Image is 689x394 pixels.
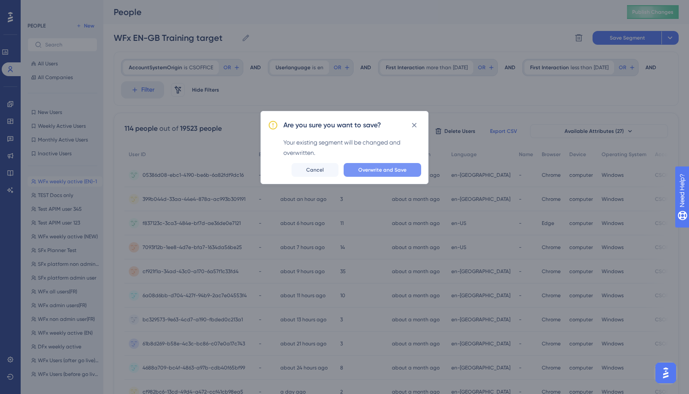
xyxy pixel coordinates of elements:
div: Your existing segment will be changed and overwritten. [283,137,421,158]
span: Cancel [306,166,324,173]
h2: Are you sure you want to save? [283,120,381,130]
span: Overwrite and Save [358,166,407,173]
iframe: UserGuiding AI Assistant Launcher [653,360,679,386]
span: Need Help? [20,2,54,12]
